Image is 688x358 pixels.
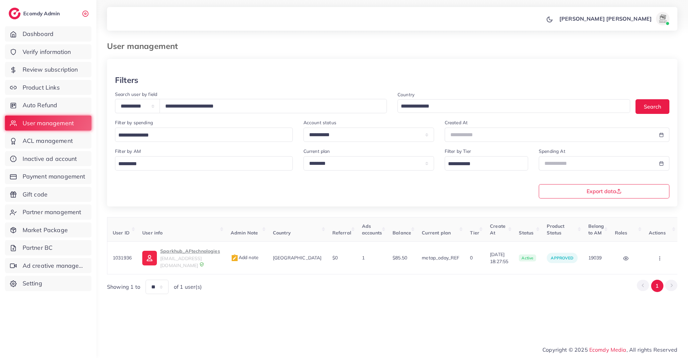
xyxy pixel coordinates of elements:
span: Partner BC [23,243,53,252]
label: Created At [445,119,468,126]
input: Search for option [399,101,622,112]
label: Country [398,91,414,98]
span: Inactive ad account [23,155,77,163]
a: Payment management [5,169,91,184]
img: logo [9,8,21,19]
span: ACL management [23,137,73,145]
a: Market Package [5,222,91,238]
span: active [519,254,536,262]
a: Ecomdy Media [589,346,627,353]
label: Current plan [303,148,330,155]
span: Actions [649,230,666,236]
span: Referral [332,230,351,236]
a: Partner BC [5,240,91,255]
h3: User management [107,41,183,51]
div: Search for option [398,99,630,113]
a: Review subscription [5,62,91,77]
span: Copyright © 2025 [542,346,677,354]
a: ACL management [5,133,91,149]
h2: Ecomdy Admin [23,10,61,17]
a: Product Links [5,80,91,95]
span: Partner management [23,208,81,216]
a: [PERSON_NAME] [PERSON_NAME]avatar [556,12,672,25]
a: logoEcomdy Admin [9,8,61,19]
span: Product Status [547,223,564,236]
span: Export data [587,188,622,194]
span: Tier [470,230,479,236]
span: [EMAIL_ADDRESS][DOMAIN_NAME] [160,255,202,268]
span: Product Links [23,83,60,92]
span: Country [273,230,291,236]
button: Search [635,99,669,114]
span: 19039 [588,255,602,261]
label: Account status [303,119,336,126]
span: metap_oday_REF [422,255,459,261]
span: Status [519,230,533,236]
label: Filter by Tier [445,148,471,155]
span: $85.50 [393,255,407,261]
span: Current plan [422,230,451,236]
span: [DATE] 18:27:55 [490,251,508,265]
h3: Filters [115,75,138,85]
a: Ad creative management [5,258,91,273]
span: Admin Note [231,230,258,236]
img: avatar [656,12,669,25]
a: Sparkhub_AFtechnologies[EMAIL_ADDRESS][DOMAIN_NAME] [142,247,220,269]
span: $0 [332,255,338,261]
img: admin_note.cdd0b510.svg [231,254,239,262]
span: , All rights Reserved [627,346,677,354]
label: Filter by AM [115,148,141,155]
span: Gift code [23,190,48,199]
ul: Pagination [637,280,677,292]
input: Search for option [116,159,284,169]
input: Search for option [446,159,519,169]
a: Verify information [5,44,91,60]
a: Partner management [5,204,91,220]
span: Roles [615,230,628,236]
span: Dashboard [23,30,54,38]
label: Search user by field [115,91,157,98]
p: Sparkhub_AFtechnologies [160,247,220,255]
a: Auto Refund [5,98,91,113]
a: User management [5,116,91,131]
span: 1 [362,255,365,261]
a: Setting [5,276,91,291]
span: Payment management [23,172,85,181]
p: [PERSON_NAME] [PERSON_NAME] [559,15,652,23]
div: Search for option [115,128,293,142]
span: Ad creative management [23,261,86,270]
span: [GEOGRAPHIC_DATA] [273,255,322,261]
img: ic-user-info.36bf1079.svg [142,251,157,265]
span: Review subscription [23,65,78,74]
label: Filter by spending [115,119,153,126]
span: Showing 1 to [107,283,140,291]
span: Auto Refund [23,101,57,110]
span: Belong to AM [588,223,604,236]
span: User info [142,230,163,236]
input: Search for option [116,130,284,141]
span: User ID [113,230,130,236]
span: approved [551,255,573,260]
a: Gift code [5,187,91,202]
img: 9CAL8B2pu8EFxCJHYAAAAldEVYdGRhdGU6Y3JlYXRlADIwMjItMTItMDlUMDQ6NTg6MzkrMDA6MDBXSlgLAAAAJXRFWHRkYXR... [199,262,204,267]
span: Market Package [23,226,68,234]
span: Create At [490,223,506,236]
span: 0 [470,255,473,261]
span: of 1 user(s) [174,283,202,291]
a: Inactive ad account [5,151,91,167]
span: 1031936 [113,255,132,261]
span: User management [23,119,74,128]
span: Ads accounts [362,223,382,236]
span: Verify information [23,48,71,56]
div: Search for option [115,156,293,171]
span: Balance [393,230,411,236]
div: Search for option [445,156,528,171]
a: Dashboard [5,26,91,42]
button: Go to page 1 [651,280,663,292]
label: Spending At [539,148,565,155]
button: Export data [539,184,669,198]
span: Add note [231,254,259,260]
span: Setting [23,279,42,288]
